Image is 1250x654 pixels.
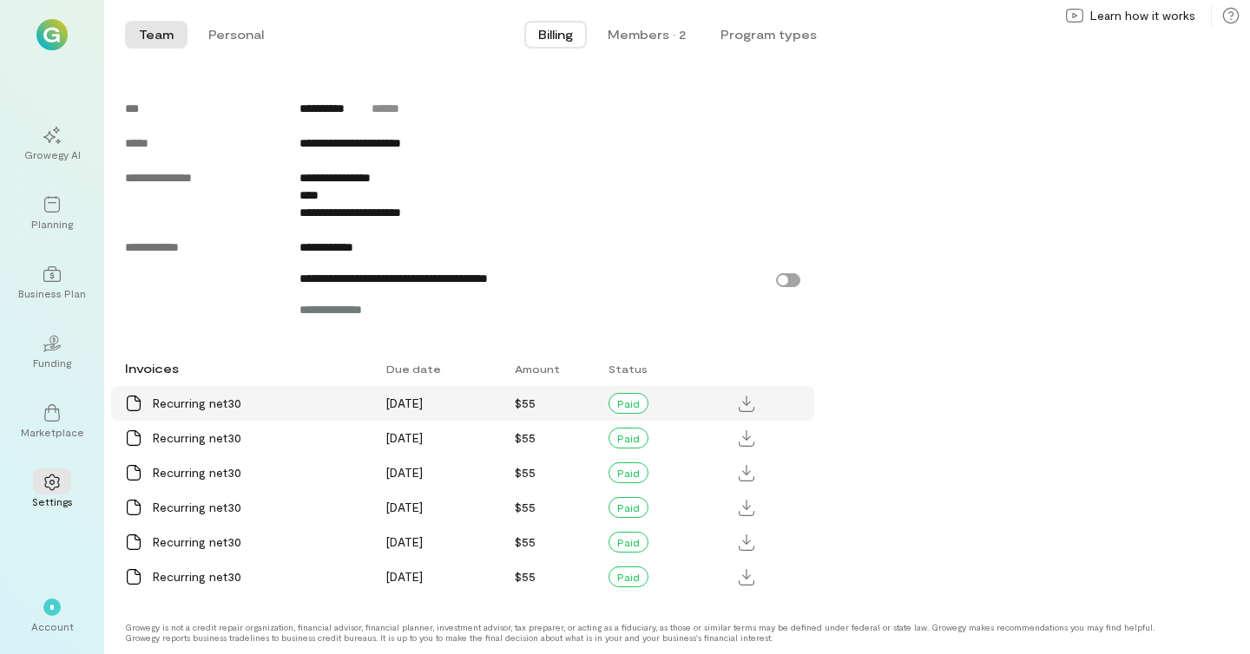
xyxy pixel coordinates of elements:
[33,356,71,370] div: Funding
[18,286,86,300] div: Business Plan
[609,428,648,448] div: Paid
[21,460,83,522] a: Settings
[386,569,423,584] span: [DATE]
[153,568,365,585] div: Recurring net30
[24,147,81,161] div: Growegy AI
[125,21,187,49] button: Team
[386,465,423,480] span: [DATE]
[153,499,365,516] div: Recurring net30
[538,26,573,43] span: Billing
[609,462,648,483] div: Paid
[21,390,83,453] a: Marketplace
[609,566,648,587] div: Paid
[515,396,536,410] span: $55
[1090,7,1195,24] span: Learn how it works
[598,353,733,384] div: Status
[21,321,83,383] a: Funding
[21,182,83,245] a: Planning
[609,497,648,518] div: Paid
[21,425,84,439] div: Marketplace
[515,534,536,549] span: $55
[609,393,648,414] div: Paid
[153,429,365,447] div: Recurring net30
[515,500,536,514] span: $55
[515,569,536,584] span: $55
[31,619,74,633] div: Account
[609,532,648,553] div: Paid
[32,494,73,508] div: Settings
[115,351,376,386] div: Invoices
[524,21,587,49] button: Billing
[21,585,83,647] div: *Account
[31,217,73,231] div: Planning
[386,396,423,410] span: [DATE]
[376,353,503,384] div: Due date
[125,622,1167,643] div: Growegy is not a credit repair organization, financial advisor, financial planner, investment adv...
[21,113,83,175] a: Growegy AI
[153,395,365,412] div: Recurring net30
[515,430,536,445] span: $55
[515,465,536,480] span: $55
[153,533,365,551] div: Recurring net30
[707,21,831,49] button: Program types
[504,353,599,384] div: Amount
[194,21,278,49] button: Personal
[153,464,365,481] div: Recurring net30
[594,21,700,49] button: Members · 2
[386,500,423,514] span: [DATE]
[21,252,83,314] a: Business Plan
[386,534,423,549] span: [DATE]
[608,26,686,43] div: Members · 2
[386,430,423,445] span: [DATE]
